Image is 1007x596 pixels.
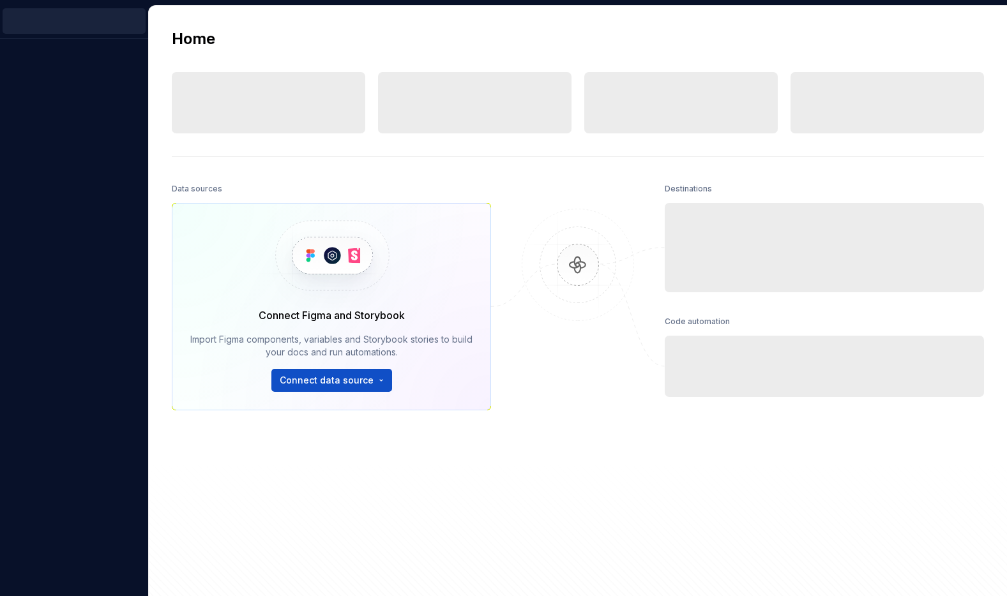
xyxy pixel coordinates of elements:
[259,308,405,323] div: Connect Figma and Storybook
[172,29,215,49] h2: Home
[190,333,473,359] div: Import Figma components, variables and Storybook stories to build your docs and run automations.
[271,369,392,392] button: Connect data source
[665,180,712,198] div: Destinations
[280,374,374,387] span: Connect data source
[665,313,730,331] div: Code automation
[172,180,222,198] div: Data sources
